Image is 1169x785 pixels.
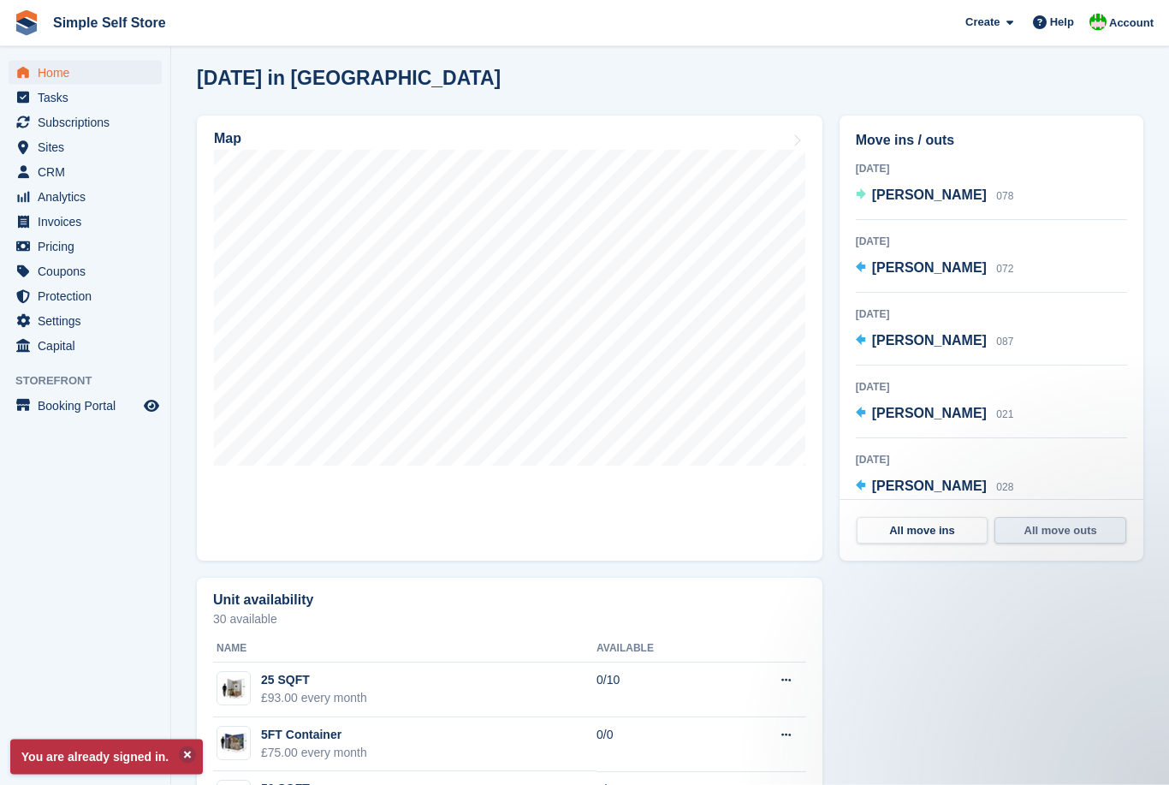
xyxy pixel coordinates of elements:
[38,334,140,358] span: Capital
[261,672,367,690] div: 25 SQFT
[141,395,162,416] a: Preview store
[1050,14,1074,31] span: Help
[38,86,140,110] span: Tasks
[38,284,140,308] span: Protection
[261,727,367,745] div: 5FT Container
[596,636,725,663] th: Available
[856,162,1127,177] div: [DATE]
[9,110,162,134] a: menu
[38,110,140,134] span: Subscriptions
[872,334,987,348] span: [PERSON_NAME]
[9,86,162,110] a: menu
[856,380,1127,395] div: [DATE]
[996,264,1013,276] span: 072
[965,14,1000,31] span: Create
[38,135,140,159] span: Sites
[38,309,140,333] span: Settings
[9,309,162,333] a: menu
[213,614,806,626] p: 30 available
[9,61,162,85] a: menu
[996,409,1013,421] span: 021
[9,160,162,184] a: menu
[14,10,39,36] img: stora-icon-8386f47178a22dfd0bd8f6a31ec36ba5ce8667c1dd55bd0f319d3a0aa187defe.svg
[38,160,140,184] span: CRM
[996,336,1013,348] span: 087
[213,636,596,663] th: Name
[9,394,162,418] a: menu
[10,740,203,775] p: You are already signed in.
[1089,14,1107,31] img: David McCutcheon
[9,284,162,308] a: menu
[1109,15,1154,32] span: Account
[38,394,140,418] span: Booking Portal
[856,131,1127,152] h2: Move ins / outs
[856,404,1014,426] a: [PERSON_NAME] 021
[213,593,313,609] h2: Unit availability
[9,334,162,358] a: menu
[38,235,140,259] span: Pricing
[9,185,162,209] a: menu
[872,261,987,276] span: [PERSON_NAME]
[9,135,162,159] a: menu
[197,68,501,91] h2: [DATE] in [GEOGRAPHIC_DATA]
[9,210,162,234] a: menu
[9,235,162,259] a: menu
[214,132,241,147] h2: Map
[872,188,987,203] span: [PERSON_NAME]
[197,116,822,562] a: Map
[38,210,140,234] span: Invoices
[38,61,140,85] span: Home
[856,235,1127,250] div: [DATE]
[596,663,725,718] td: 0/10
[217,677,250,702] img: 25-sqft-unit%20(1).jpg
[857,518,988,545] a: All move ins
[856,331,1014,354] a: [PERSON_NAME] 087
[996,191,1013,203] span: 078
[856,453,1127,468] div: [DATE]
[872,407,987,421] span: [PERSON_NAME]
[261,690,367,708] div: £93.00 every month
[38,259,140,283] span: Coupons
[9,259,162,283] a: menu
[994,518,1126,545] a: All move outs
[856,186,1014,208] a: [PERSON_NAME] 078
[856,477,1014,499] a: [PERSON_NAME] 028
[261,745,367,763] div: £75.00 every month
[996,482,1013,494] span: 028
[38,185,140,209] span: Analytics
[856,307,1127,323] div: [DATE]
[217,731,250,756] img: 5%20sq%20ft%20container.jpg
[15,372,170,390] span: Storefront
[596,718,725,773] td: 0/0
[872,479,987,494] span: [PERSON_NAME]
[46,9,173,37] a: Simple Self Store
[856,259,1014,281] a: [PERSON_NAME] 072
